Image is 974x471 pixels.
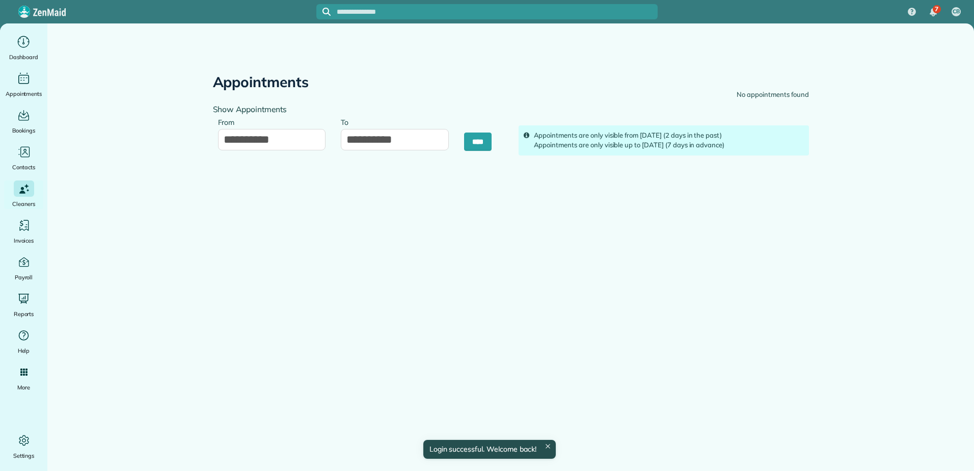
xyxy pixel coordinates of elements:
[14,235,34,246] span: Invoices
[4,217,43,246] a: Invoices
[4,327,43,356] a: Help
[15,272,33,282] span: Payroll
[341,112,354,131] label: To
[423,440,555,459] div: Login successful. Welcome back!
[17,382,30,392] span: More
[534,140,804,150] div: Appointments are only visible up to [DATE] (7 days in advance)
[12,162,35,172] span: Contacts
[4,70,43,99] a: Appointments
[12,125,36,136] span: Bookings
[13,451,35,461] span: Settings
[4,107,43,136] a: Bookings
[737,90,808,100] div: No appointments found
[923,1,944,23] div: 7 unread notifications
[213,74,309,90] h2: Appointments
[218,112,240,131] label: From
[4,432,43,461] a: Settings
[18,346,30,356] span: Help
[9,52,38,62] span: Dashboard
[14,309,34,319] span: Reports
[4,180,43,209] a: Cleaners
[935,5,938,13] span: 7
[213,105,503,114] h4: Show Appointments
[953,8,960,16] span: CB
[322,8,331,16] svg: Focus search
[4,144,43,172] a: Contacts
[534,130,804,141] div: Appointments are only visible from [DATE] (2 days in the past)
[316,8,331,16] button: Focus search
[4,34,43,62] a: Dashboard
[4,291,43,319] a: Reports
[6,89,42,99] span: Appointments
[12,199,35,209] span: Cleaners
[4,254,43,282] a: Payroll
